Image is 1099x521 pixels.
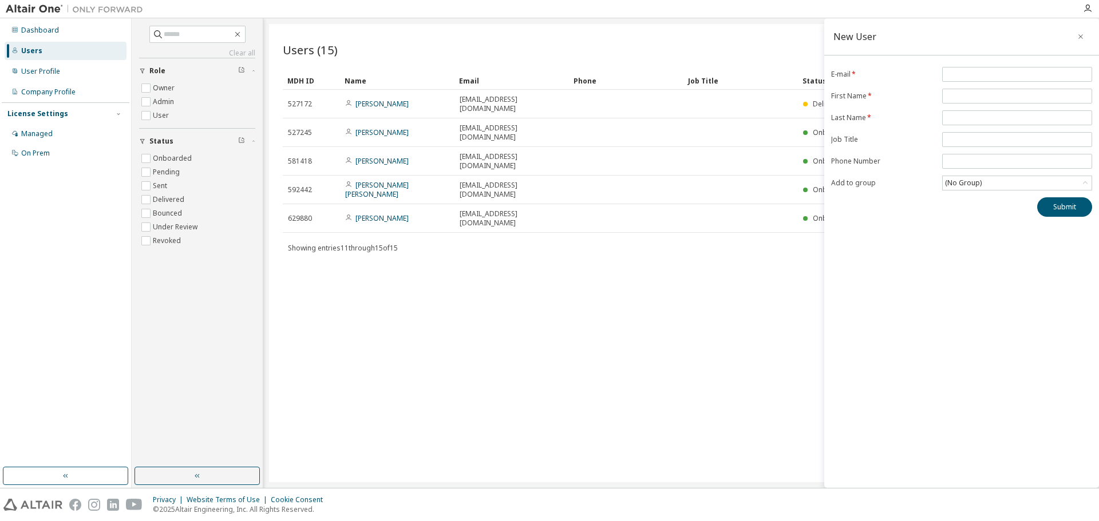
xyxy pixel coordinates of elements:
[7,109,68,118] div: License Settings
[149,66,165,75] span: Role
[288,243,398,253] span: Showing entries 11 through 15 of 15
[460,209,564,228] span: [EMAIL_ADDRESS][DOMAIN_NAME]
[1037,197,1092,217] button: Submit
[831,178,935,188] label: Add to group
[88,499,100,511] img: instagram.svg
[355,128,409,137] a: [PERSON_NAME]
[943,176,1092,190] div: (No Group)
[833,32,876,41] div: New User
[831,157,935,166] label: Phone Number
[21,88,76,97] div: Company Profile
[283,42,338,58] span: Users (15)
[345,71,450,90] div: Name
[459,71,564,90] div: Email
[813,128,852,137] span: Onboarded
[21,26,59,35] div: Dashboard
[813,99,844,109] span: Delivered
[139,129,255,154] button: Status
[288,157,312,166] span: 581418
[3,499,62,511] img: altair_logo.svg
[21,46,42,55] div: Users
[355,99,409,109] a: [PERSON_NAME]
[460,152,564,170] span: [EMAIL_ADDRESS][DOMAIN_NAME]
[107,499,119,511] img: linkedin.svg
[813,213,852,223] span: Onboarded
[238,137,245,146] span: Clear filter
[153,504,330,514] p: © 2025 Altair Engineering, Inc. All Rights Reserved.
[69,499,81,511] img: facebook.svg
[355,213,409,223] a: [PERSON_NAME]
[139,49,255,58] a: Clear all
[288,214,312,223] span: 629880
[153,165,182,179] label: Pending
[287,71,335,90] div: MDH ID
[802,71,1020,90] div: Status
[831,113,935,122] label: Last Name
[21,129,53,138] div: Managed
[153,206,184,220] label: Bounced
[6,3,149,15] img: Altair One
[153,495,187,504] div: Privacy
[153,220,200,234] label: Under Review
[943,177,983,189] div: (No Group)
[153,152,194,165] label: Onboarded
[574,71,679,90] div: Phone
[813,156,852,166] span: Onboarded
[153,95,176,109] label: Admin
[153,81,177,95] label: Owner
[288,128,312,137] span: 527245
[153,193,187,206] label: Delivered
[345,180,409,199] a: [PERSON_NAME] [PERSON_NAME]
[126,499,143,511] img: youtube.svg
[139,58,255,83] button: Role
[271,495,330,504] div: Cookie Consent
[460,181,564,199] span: [EMAIL_ADDRESS][DOMAIN_NAME]
[460,95,564,113] span: [EMAIL_ADDRESS][DOMAIN_NAME]
[288,185,312,194] span: 592442
[153,179,169,193] label: Sent
[831,135,935,144] label: Job Title
[831,70,935,79] label: E-mail
[21,149,50,158] div: On Prem
[187,495,271,504] div: Website Terms of Use
[813,185,852,194] span: Onboarded
[355,156,409,166] a: [PERSON_NAME]
[460,124,564,142] span: [EMAIL_ADDRESS][DOMAIN_NAME]
[153,234,183,248] label: Revoked
[149,137,173,146] span: Status
[238,66,245,75] span: Clear filter
[288,100,312,109] span: 527172
[831,92,935,101] label: First Name
[153,109,171,122] label: User
[688,71,793,90] div: Job Title
[21,67,60,76] div: User Profile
